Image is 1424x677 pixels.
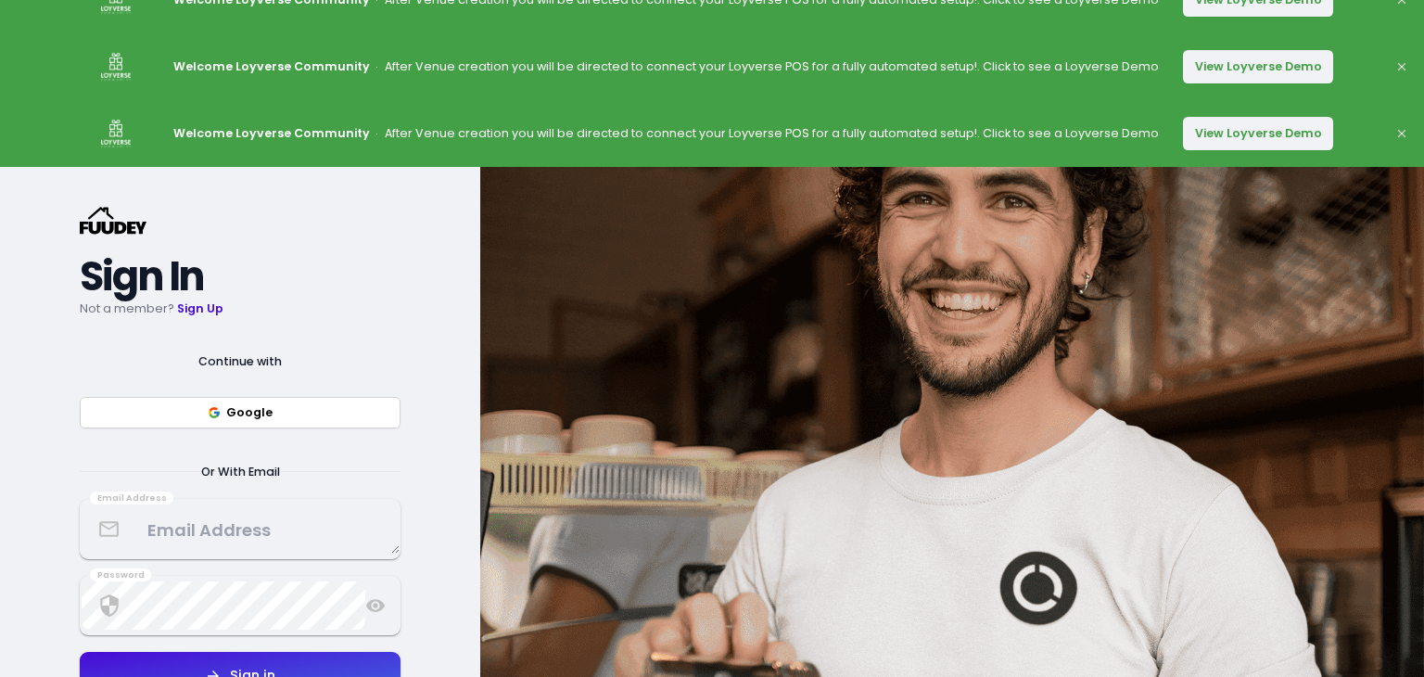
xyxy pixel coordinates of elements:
[80,207,146,235] svg: {/* Added fill="currentColor" here */} {/* This rectangle defines the background. Its explicit fi...
[173,125,370,141] strong: Welcome Loyverse Community
[179,351,302,372] span: Continue with
[90,568,150,581] div: Password
[181,462,299,482] span: Or With Email
[173,57,1159,77] p: After Venue creation you will be directed to connect your Loyverse POS for a fully automated setu...
[1183,117,1333,150] button: View Loyverse Demo
[80,262,400,291] h2: Sign In
[80,397,400,428] button: Google
[80,299,400,319] p: Not a member?
[177,300,223,316] a: Sign Up
[173,58,370,74] strong: Welcome Loyverse Community
[90,492,172,505] div: Email Address
[173,123,1159,144] p: After Venue creation you will be directed to connect your Loyverse POS for a fully automated setu...
[1183,50,1333,83] button: View Loyverse Demo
